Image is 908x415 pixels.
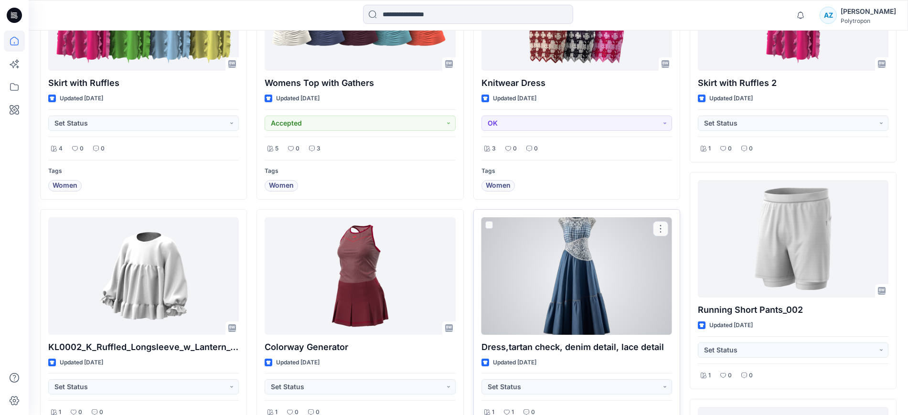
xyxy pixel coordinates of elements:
p: Updated [DATE] [276,358,320,368]
p: Updated [DATE] [709,320,753,330]
p: 3 [317,144,320,154]
span: Women [269,180,294,192]
p: Updated [DATE] [60,94,103,104]
div: Polytropon [841,17,896,24]
p: Colorway Generator [265,341,455,354]
p: 0 [296,144,299,154]
p: Womens Top with Gathers [265,76,455,90]
p: 0 [749,144,753,154]
p: 0 [80,144,84,154]
p: 0 [728,371,732,381]
p: 4 [59,144,63,154]
p: KL0002_K_Ruffled_Longsleeve_w_Lantern_Sleeve [48,341,239,354]
p: 1 [708,371,711,381]
p: Updated [DATE] [60,358,103,368]
p: 0 [534,144,538,154]
p: Running Short Pants_002 [698,303,888,317]
p: Updated [DATE] [493,358,536,368]
p: Dress,tartan check, denim detail, lace detail [481,341,672,354]
p: 0 [728,144,732,154]
p: 0 [513,144,517,154]
p: Tags [481,166,672,176]
a: Running Short Pants_002 [698,180,888,298]
p: 5 [275,144,278,154]
p: Updated [DATE] [709,94,753,104]
p: Updated [DATE] [276,94,320,104]
p: 0 [749,371,753,381]
p: 0 [101,144,105,154]
span: Women [53,180,77,192]
p: Skirt with Ruffles 2 [698,76,888,90]
div: [PERSON_NAME] [841,6,896,17]
p: Tags [48,166,239,176]
p: Tags [265,166,455,176]
p: Knitwear Dress [481,76,672,90]
p: Skirt with Ruffles [48,76,239,90]
a: Dress,tartan check, denim detail, lace detail [481,217,672,335]
p: 3 [492,144,496,154]
div: AZ [820,7,837,24]
p: Updated [DATE] [493,94,536,104]
a: Colorway Generator [265,217,455,335]
p: 1 [708,144,711,154]
span: Women [486,180,511,192]
a: KL0002_K_Ruffled_Longsleeve_w_Lantern_Sleeve [48,217,239,335]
